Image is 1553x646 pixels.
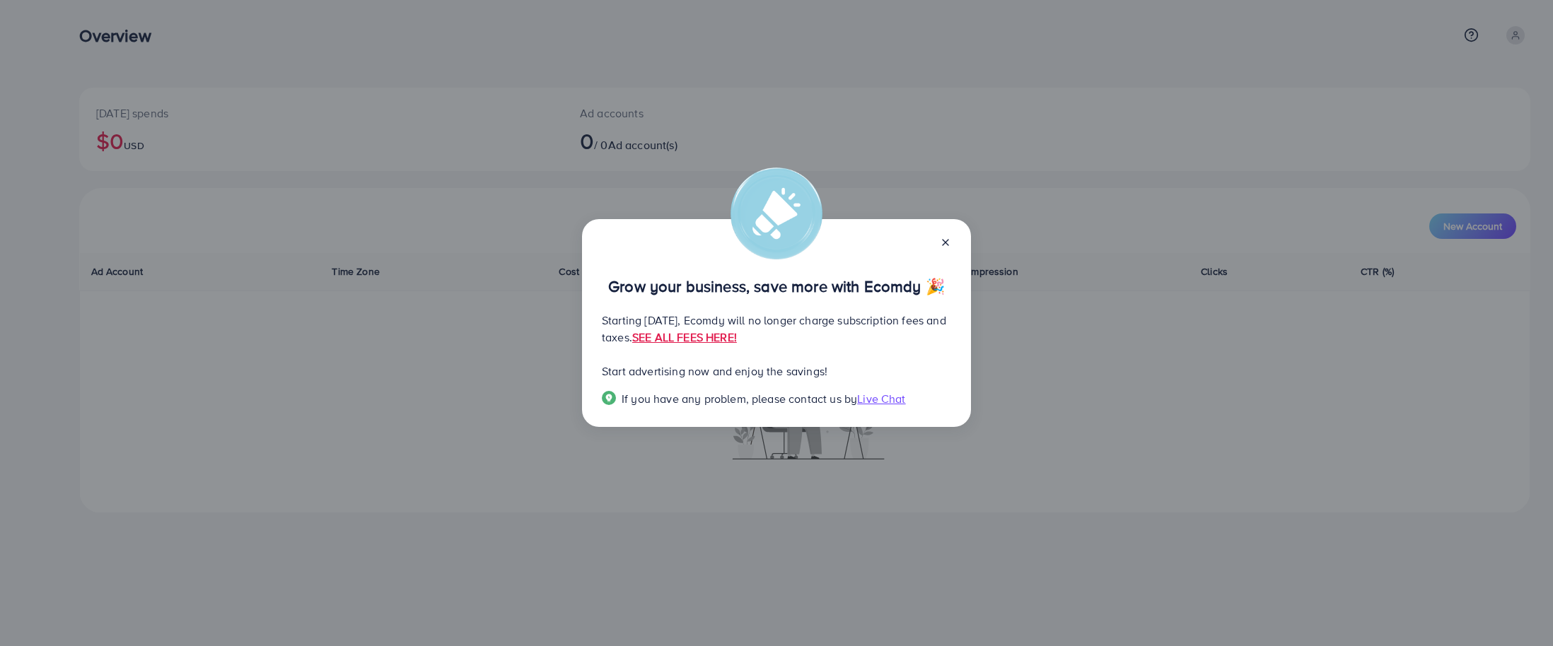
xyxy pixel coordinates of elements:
img: Popup guide [602,391,616,405]
a: SEE ALL FEES HERE! [632,329,737,345]
p: Starting [DATE], Ecomdy will no longer charge subscription fees and taxes. [602,312,951,346]
span: If you have any problem, please contact us by [622,391,857,406]
p: Start advertising now and enjoy the savings! [602,363,951,380]
p: Grow your business, save more with Ecomdy 🎉 [602,278,951,295]
span: Live Chat [857,391,905,406]
img: alert [731,168,822,259]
